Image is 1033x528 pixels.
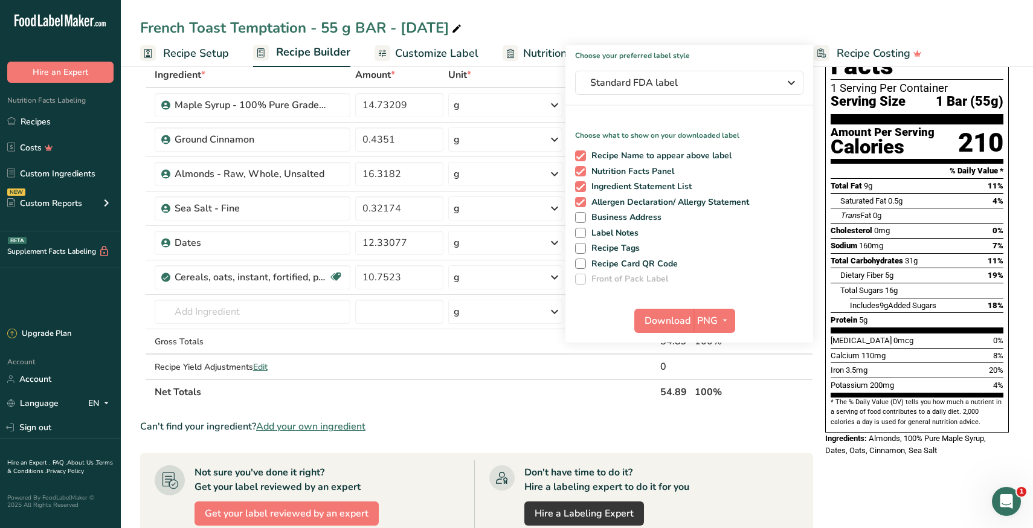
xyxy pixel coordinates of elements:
[53,459,67,467] a: FAQ .
[988,181,1003,190] span: 11%
[831,164,1003,178] section: % Daily Value *
[524,501,644,526] a: Hire a Labeling Expert
[195,501,379,526] button: Get your label reviewed by an expert
[831,398,1003,427] section: * The % Daily Value (DV) tells you how much a nutrient in a serving of food contributes to a dail...
[993,336,1003,345] span: 0%
[140,40,229,67] a: Recipe Setup
[846,365,867,375] span: 3.5mg
[253,361,268,373] span: Edit
[840,286,883,295] span: Total Sugars
[163,45,229,62] span: Recipe Setup
[454,201,460,216] div: g
[905,256,918,265] span: 31g
[140,419,813,434] div: Can't find your ingredient?
[988,301,1003,310] span: 18%
[831,365,844,375] span: Iron
[155,335,351,348] div: Gross Totals
[454,236,460,250] div: g
[645,314,690,328] span: Download
[825,434,867,443] span: Ingredients:
[575,71,803,95] button: Standard FDA label
[523,45,626,62] span: Nutrition Breakdown
[8,237,27,244] div: BETA
[152,379,658,404] th: Net Totals
[7,188,25,196] div: NEW
[355,68,395,82] span: Amount
[874,226,890,235] span: 0mg
[993,196,1003,205] span: 4%
[831,315,857,324] span: Protein
[7,494,114,509] div: Powered By FoodLabelMaker © 2025 All Rights Reserved
[586,274,669,285] span: Front of Pack Label
[175,167,326,181] div: Almonds - Raw, Whole, Unsalted
[448,68,471,82] span: Unit
[992,487,1021,516] iframe: Intercom live chat
[565,120,813,141] p: Choose what to show on your downloaded label
[993,381,1003,390] span: 4%
[590,76,771,90] span: Standard FDA label
[7,459,113,475] a: Terms & Conditions .
[831,82,1003,94] div: 1 Serving Per Container
[155,361,351,373] div: Recipe Yield Adjustments
[67,459,96,467] a: About Us .
[989,365,1003,375] span: 20%
[993,226,1003,235] span: 0%
[692,379,758,404] th: 100%
[825,434,986,455] span: Almonds, 100% Pure Maple Syrup, Dates, Oats, Cinnamon, Sea Salt
[586,259,678,269] span: Recipe Card QR Code
[988,271,1003,280] span: 19%
[840,196,886,205] span: Saturated Fat
[175,270,326,285] div: Cereals, oats, instant, fortified, plain, dry
[873,211,881,220] span: 0g
[831,138,935,156] div: Calories
[936,94,1003,109] span: 1 Bar (55g)
[140,17,464,39] div: French Toast Temptation - 55 g BAR - [DATE]
[1017,487,1026,497] span: 1
[958,127,1003,159] div: 210
[586,228,639,239] span: Label Notes
[175,132,326,147] div: Ground Cinnamon
[454,167,460,181] div: g
[840,211,860,220] i: Trans
[7,393,59,414] a: Language
[993,351,1003,360] span: 8%
[658,379,692,404] th: 54.89
[7,62,114,83] button: Hire an Expert
[831,241,857,250] span: Sodium
[565,45,813,61] h1: Choose your preferred label style
[831,381,868,390] span: Potassium
[831,226,872,235] span: Cholesterol
[837,45,910,62] span: Recipe Costing
[888,196,903,205] span: 0.5g
[840,271,883,280] span: Dietary Fiber
[276,44,350,60] span: Recipe Builder
[831,351,860,360] span: Calcium
[586,197,750,208] span: Allergen Declaration/ Allergy Statement
[586,181,692,192] span: Ingredient Statement List
[503,40,637,67] a: Nutrition Breakdown
[586,150,732,161] span: Recipe Name to appear above label
[885,286,898,295] span: 16g
[864,181,872,190] span: 9g
[7,197,82,210] div: Custom Reports
[693,309,735,333] button: PNG
[195,465,361,494] div: Not sure you've done it right? Get your label reviewed by an expert
[831,94,906,109] span: Serving Size
[395,45,478,62] span: Customize Label
[375,40,478,67] a: Customize Label
[586,212,662,223] span: Business Address
[859,241,883,250] span: 160mg
[893,336,913,345] span: 0mcg
[880,301,888,310] span: 9g
[155,68,205,82] span: Ingredient
[47,467,84,475] a: Privacy Policy
[831,336,892,345] span: [MEDICAL_DATA]
[634,309,693,333] button: Download
[831,256,903,265] span: Total Carbohydrates
[7,328,71,340] div: Upgrade Plan
[885,271,893,280] span: 5g
[454,304,460,319] div: g
[988,256,1003,265] span: 11%
[814,40,922,67] a: Recipe Costing
[831,127,935,138] div: Amount Per Serving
